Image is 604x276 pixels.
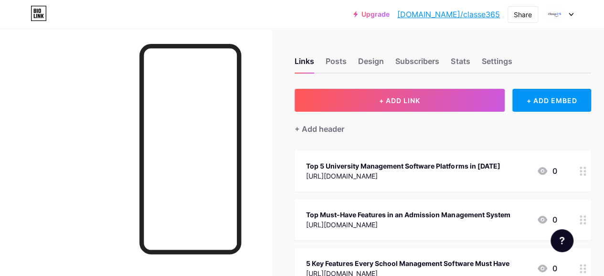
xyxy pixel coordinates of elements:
div: Share [514,10,532,20]
div: + Add header [295,123,344,135]
div: [URL][DOMAIN_NAME] [306,220,510,230]
button: + ADD LINK [295,89,505,112]
div: Subscribers [395,55,439,73]
img: Classe365 SIS [545,5,563,23]
div: Top Must-Have Features in an Admission Management System [306,210,510,220]
span: + ADD LINK [379,96,420,105]
div: + ADD EMBED [512,89,591,112]
a: Upgrade [353,11,390,18]
div: Stats [451,55,470,73]
div: [URL][DOMAIN_NAME] [306,171,500,181]
div: 0 [537,214,557,225]
div: Top 5 University Management Software Platforms in [DATE] [306,161,500,171]
div: Design [358,55,384,73]
div: Settings [481,55,512,73]
div: 0 [537,263,557,274]
div: 0 [537,165,557,177]
div: Links [295,55,314,73]
div: Posts [326,55,347,73]
a: [DOMAIN_NAME]/classe365 [397,9,500,20]
div: 5 Key Features Every School Management Software Must Have [306,258,509,268]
